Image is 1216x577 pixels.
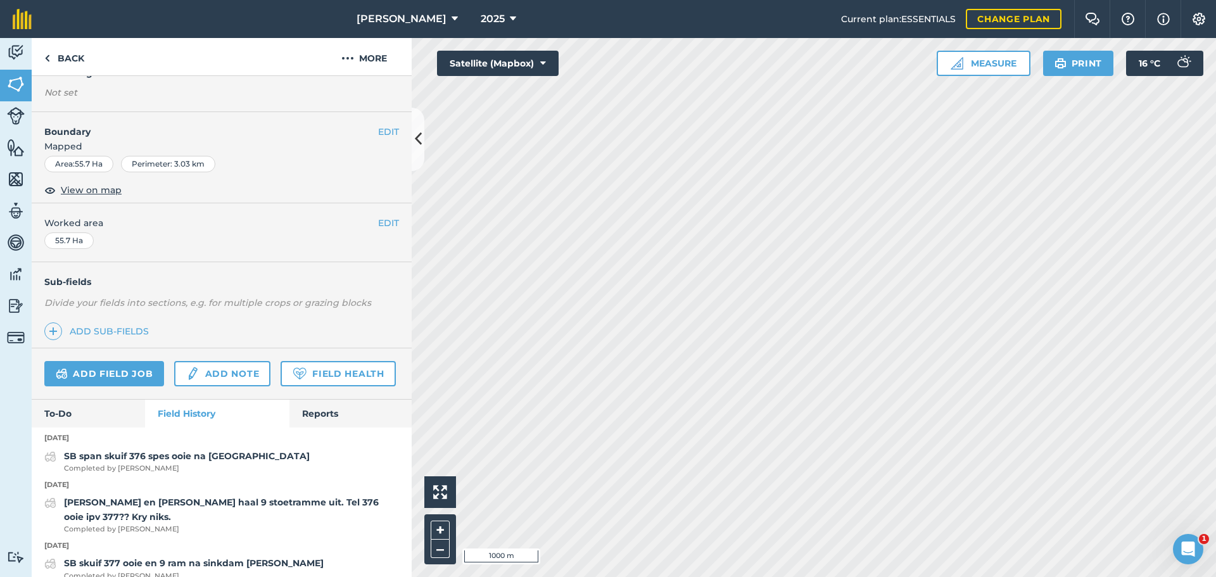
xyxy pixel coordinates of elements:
img: svg+xml;base64,PD94bWwgdmVyc2lvbj0iMS4wIiBlbmNvZGluZz0idXRmLTgiPz4KPCEtLSBHZW5lcmF0b3I6IEFkb2JlIE... [7,265,25,284]
span: 2025 [481,11,505,27]
strong: [PERSON_NAME] en [PERSON_NAME] haal 9 stoetramme uit. Tel 376 ooie ipv 377?? Kry niks. [64,497,379,522]
div: Perimeter : 3.03 km [121,156,215,172]
img: svg+xml;base64,PHN2ZyB4bWxucz0iaHR0cDovL3d3dy53My5vcmcvMjAwMC9zdmciIHdpZHRoPSIyMCIgaGVpZ2h0PSIyNC... [341,51,354,66]
div: 55.7 Ha [44,232,94,249]
span: Current plan : ESSENTIALS [841,12,956,26]
a: Field Health [281,361,395,386]
em: Divide your fields into sections, e.g. for multiple crops or grazing blocks [44,297,371,308]
img: svg+xml;base64,PD94bWwgdmVyc2lvbj0iMS4wIiBlbmNvZGluZz0idXRmLTgiPz4KPCEtLSBHZW5lcmF0b3I6IEFkb2JlIE... [1170,51,1196,76]
button: Measure [937,51,1030,76]
a: Reports [289,400,412,428]
img: svg+xml;base64,PD94bWwgdmVyc2lvbj0iMS4wIiBlbmNvZGluZz0idXRmLTgiPz4KPCEtLSBHZW5lcmF0b3I6IEFkb2JlIE... [186,366,199,381]
img: svg+xml;base64,PD94bWwgdmVyc2lvbj0iMS4wIiBlbmNvZGluZz0idXRmLTgiPz4KPCEtLSBHZW5lcmF0b3I6IEFkb2JlIE... [7,296,25,315]
a: Field History [145,400,289,428]
span: Completed by [PERSON_NAME] [64,524,399,535]
a: Add sub-fields [44,322,154,340]
img: svg+xml;base64,PD94bWwgdmVyc2lvbj0iMS4wIiBlbmNvZGluZz0idXRmLTgiPz4KPCEtLSBHZW5lcmF0b3I6IEFkb2JlIE... [7,233,25,252]
button: + [431,521,450,540]
strong: SB span skuif 376 spes ooie na [GEOGRAPHIC_DATA] [64,450,310,462]
img: svg+xml;base64,PD94bWwgdmVyc2lvbj0iMS4wIiBlbmNvZGluZz0idXRmLTgiPz4KPCEtLSBHZW5lcmF0b3I6IEFkb2JlIE... [44,556,56,571]
img: Four arrows, one pointing top left, one top right, one bottom right and the last bottom left [433,485,447,499]
img: svg+xml;base64,PD94bWwgdmVyc2lvbj0iMS4wIiBlbmNvZGluZz0idXRmLTgiPz4KPCEtLSBHZW5lcmF0b3I6IEFkb2JlIE... [7,551,25,563]
img: svg+xml;base64,PHN2ZyB4bWxucz0iaHR0cDovL3d3dy53My5vcmcvMjAwMC9zdmciIHdpZHRoPSIxNCIgaGVpZ2h0PSIyNC... [49,324,58,339]
span: [PERSON_NAME] [357,11,446,27]
span: View on map [61,183,122,197]
img: svg+xml;base64,PD94bWwgdmVyc2lvbj0iMS4wIiBlbmNvZGluZz0idXRmLTgiPz4KPCEtLSBHZW5lcmF0b3I6IEFkb2JlIE... [7,43,25,62]
button: – [431,540,450,558]
p: [DATE] [32,479,412,491]
a: To-Do [32,400,145,428]
div: Not set [44,86,399,99]
button: Print [1043,51,1114,76]
span: Worked area [44,216,399,230]
img: A cog icon [1191,13,1206,25]
iframe: Intercom live chat [1173,534,1203,564]
h4: Sub-fields [32,275,412,289]
button: More [317,38,412,75]
a: [PERSON_NAME] en [PERSON_NAME] haal 9 stoetramme uit. Tel 376 ooie ipv 377?? Kry niks.Completed b... [44,495,399,535]
img: svg+xml;base64,PD94bWwgdmVyc2lvbj0iMS4wIiBlbmNvZGluZz0idXRmLTgiPz4KPCEtLSBHZW5lcmF0b3I6IEFkb2JlIE... [56,366,68,381]
img: svg+xml;base64,PD94bWwgdmVyc2lvbj0iMS4wIiBlbmNvZGluZz0idXRmLTgiPz4KPCEtLSBHZW5lcmF0b3I6IEFkb2JlIE... [44,495,56,510]
strong: SB skuif 377 ooie en 9 ram na sinkdam [PERSON_NAME] [64,557,324,569]
a: SB span skuif 376 spes ooie na [GEOGRAPHIC_DATA]Completed by [PERSON_NAME] [44,449,310,474]
h4: Boundary [32,112,378,139]
img: svg+xml;base64,PHN2ZyB4bWxucz0iaHR0cDovL3d3dy53My5vcmcvMjAwMC9zdmciIHdpZHRoPSIxNyIgaGVpZ2h0PSIxNy... [1157,11,1170,27]
img: svg+xml;base64,PHN2ZyB4bWxucz0iaHR0cDovL3d3dy53My5vcmcvMjAwMC9zdmciIHdpZHRoPSI1NiIgaGVpZ2h0PSI2MC... [7,170,25,189]
button: EDIT [378,216,399,230]
span: 1 [1199,534,1209,544]
img: svg+xml;base64,PD94bWwgdmVyc2lvbj0iMS4wIiBlbmNvZGluZz0idXRmLTgiPz4KPCEtLSBHZW5lcmF0b3I6IEFkb2JlIE... [44,449,56,464]
a: Add note [174,361,270,386]
img: svg+xml;base64,PD94bWwgdmVyc2lvbj0iMS4wIiBlbmNvZGluZz0idXRmLTgiPz4KPCEtLSBHZW5lcmF0b3I6IEFkb2JlIE... [7,329,25,346]
img: svg+xml;base64,PHN2ZyB4bWxucz0iaHR0cDovL3d3dy53My5vcmcvMjAwMC9zdmciIHdpZHRoPSIxOCIgaGVpZ2h0PSIyNC... [44,182,56,198]
img: svg+xml;base64,PD94bWwgdmVyc2lvbj0iMS4wIiBlbmNvZGluZz0idXRmLTgiPz4KPCEtLSBHZW5lcmF0b3I6IEFkb2JlIE... [7,107,25,125]
p: [DATE] [32,540,412,552]
div: Area : 55.7 Ha [44,156,113,172]
a: Change plan [966,9,1061,29]
img: svg+xml;base64,PHN2ZyB4bWxucz0iaHR0cDovL3d3dy53My5vcmcvMjAwMC9zdmciIHdpZHRoPSIxOSIgaGVpZ2h0PSIyNC... [1054,56,1067,71]
a: Back [32,38,97,75]
img: A question mark icon [1120,13,1136,25]
button: 16 °C [1126,51,1203,76]
img: svg+xml;base64,PHN2ZyB4bWxucz0iaHR0cDovL3d3dy53My5vcmcvMjAwMC9zdmciIHdpZHRoPSI5IiBoZWlnaHQ9IjI0Ii... [44,51,50,66]
img: svg+xml;base64,PHN2ZyB4bWxucz0iaHR0cDovL3d3dy53My5vcmcvMjAwMC9zdmciIHdpZHRoPSI1NiIgaGVpZ2h0PSI2MC... [7,75,25,94]
a: Add field job [44,361,164,386]
span: Completed by [PERSON_NAME] [64,463,310,474]
img: fieldmargin Logo [13,9,32,29]
img: Ruler icon [951,57,963,70]
img: svg+xml;base64,PHN2ZyB4bWxucz0iaHR0cDovL3d3dy53My5vcmcvMjAwMC9zdmciIHdpZHRoPSI1NiIgaGVpZ2h0PSI2MC... [7,138,25,157]
span: Mapped [32,139,412,153]
img: svg+xml;base64,PD94bWwgdmVyc2lvbj0iMS4wIiBlbmNvZGluZz0idXRmLTgiPz4KPCEtLSBHZW5lcmF0b3I6IEFkb2JlIE... [7,201,25,220]
img: Two speech bubbles overlapping with the left bubble in the forefront [1085,13,1100,25]
span: 16 ° C [1139,51,1160,76]
p: [DATE] [32,433,412,444]
button: View on map [44,182,122,198]
button: EDIT [378,125,399,139]
button: Satellite (Mapbox) [437,51,559,76]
